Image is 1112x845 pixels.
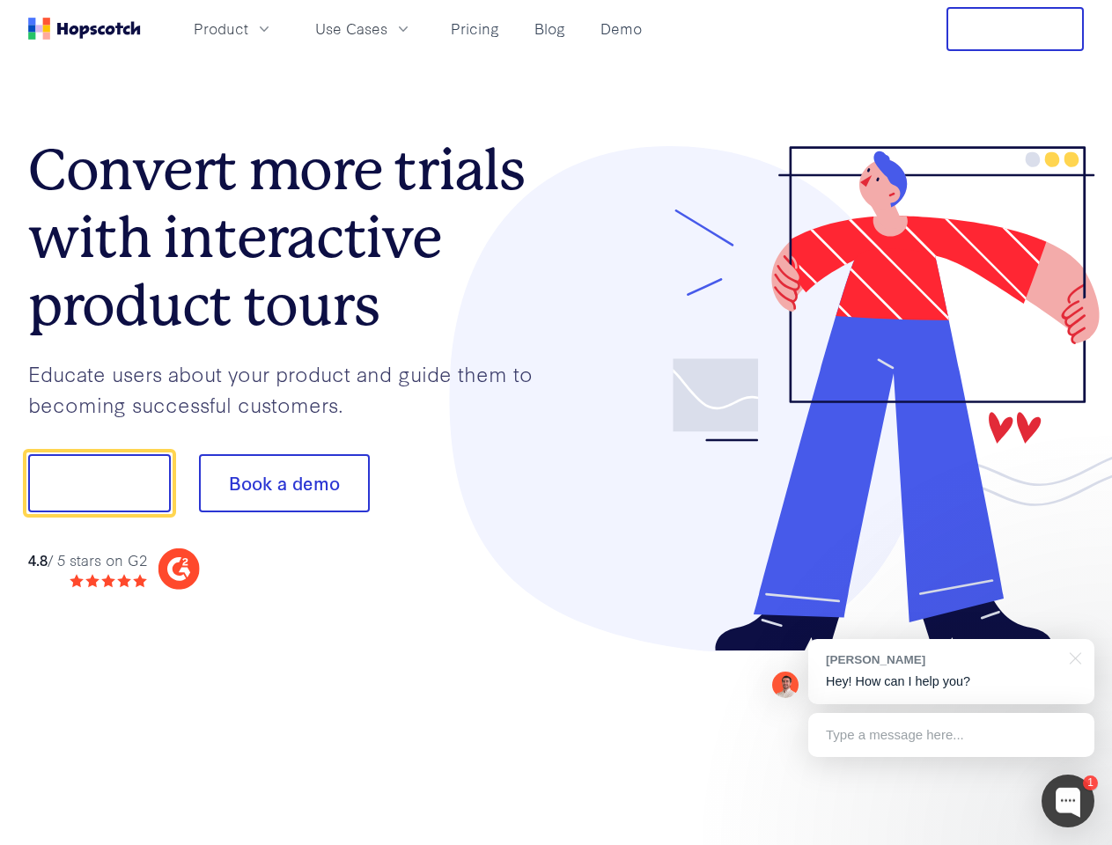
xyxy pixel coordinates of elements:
a: Demo [593,14,649,43]
button: Product [183,14,284,43]
span: Product [194,18,248,40]
strong: 4.8 [28,549,48,569]
a: Pricing [444,14,506,43]
a: Home [28,18,141,40]
div: [PERSON_NAME] [826,651,1059,668]
div: 1 [1083,775,1098,790]
p: Educate users about your product and guide them to becoming successful customers. [28,358,556,419]
h1: Convert more trials with interactive product tours [28,136,556,339]
button: Use Cases [305,14,423,43]
a: Blog [527,14,572,43]
button: Show me! [28,454,171,512]
span: Use Cases [315,18,387,40]
button: Book a demo [199,454,370,512]
div: Type a message here... [808,713,1094,757]
button: Free Trial [946,7,1084,51]
img: Mark Spera [772,672,799,698]
p: Hey! How can I help you? [826,672,1077,691]
div: / 5 stars on G2 [28,549,147,571]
